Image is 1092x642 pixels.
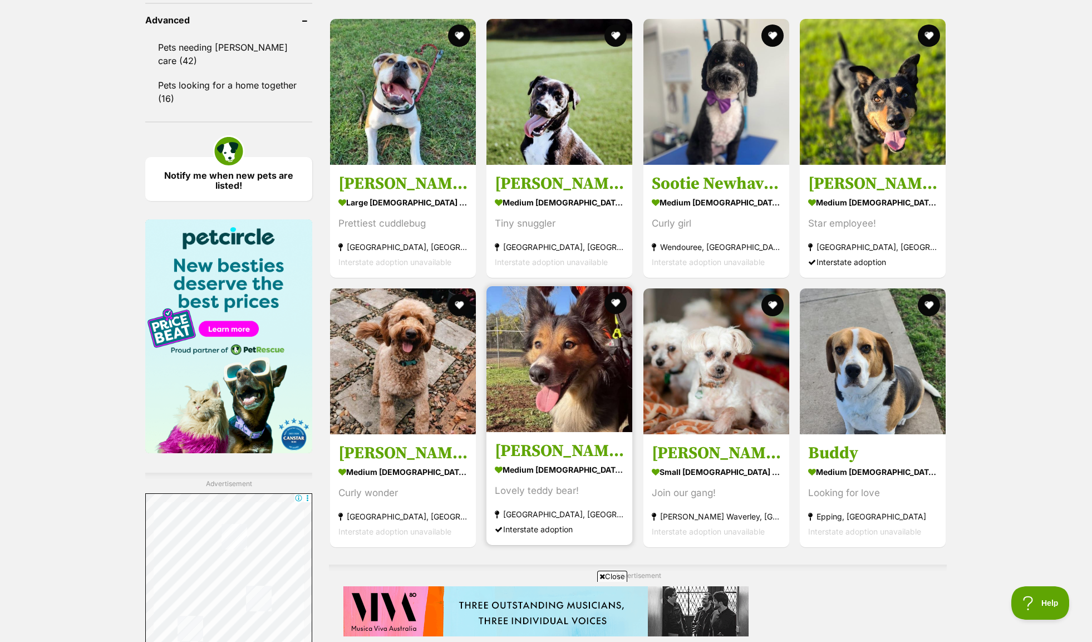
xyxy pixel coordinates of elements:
[338,485,468,500] div: Curly wonder
[643,165,789,278] a: Sootie Newhaven medium [DEMOGRAPHIC_DATA] Dog Curly girl Wendouree, [GEOGRAPHIC_DATA] Interstate ...
[495,440,624,461] h3: [PERSON_NAME]
[652,526,765,536] span: Interstate adoption unavailable
[338,526,451,536] span: Interstate adoption unavailable
[652,463,781,479] strong: small [DEMOGRAPHIC_DATA] Dog
[486,165,632,278] a: [PERSON_NAME] medium [DEMOGRAPHIC_DATA] Dog Tiny snuggler [GEOGRAPHIC_DATA], [GEOGRAPHIC_DATA] In...
[643,288,789,434] img: Wally and Ollie Peggotty - Maltese Dog
[330,19,476,165] img: Yoko Newhaven - American Bulldog
[145,15,312,25] header: Advanced
[495,216,624,231] div: Tiny snuggler
[597,571,627,582] span: Close
[338,216,468,231] div: Prettiest cuddlebug
[495,461,624,477] strong: medium [DEMOGRAPHIC_DATA] Dog
[918,294,940,316] button: favourite
[495,194,624,210] strong: medium [DEMOGRAPHIC_DATA] Dog
[495,173,624,194] h3: [PERSON_NAME]
[808,463,937,479] strong: medium [DEMOGRAPHIC_DATA] Dog
[605,292,627,314] button: favourite
[808,508,937,523] strong: Epping, [GEOGRAPHIC_DATA]
[338,239,468,254] strong: [GEOGRAPHIC_DATA], [GEOGRAPHIC_DATA]
[145,73,312,110] a: Pets looking for a home together (16)
[330,165,476,278] a: [PERSON_NAME] large [DEMOGRAPHIC_DATA] Dog Prettiest cuddlebug [GEOGRAPHIC_DATA], [GEOGRAPHIC_DAT...
[643,19,789,165] img: Sootie Newhaven - Spanish Water Dog
[808,173,937,194] h3: [PERSON_NAME]
[761,24,784,47] button: favourite
[338,508,468,523] strong: [GEOGRAPHIC_DATA], [GEOGRAPHIC_DATA]
[338,173,468,194] h3: [PERSON_NAME]
[808,254,937,269] div: Interstate adoption
[808,442,937,463] h3: Buddy
[486,432,632,545] a: [PERSON_NAME] medium [DEMOGRAPHIC_DATA] Dog Lovely teddy bear! [GEOGRAPHIC_DATA], [GEOGRAPHIC_DAT...
[338,463,468,479] strong: medium [DEMOGRAPHIC_DATA] Dog
[495,239,624,254] strong: [GEOGRAPHIC_DATA], [GEOGRAPHIC_DATA]
[800,434,946,547] a: Buddy medium [DEMOGRAPHIC_DATA] Dog Looking for love Epping, [GEOGRAPHIC_DATA] Interstate adoptio...
[486,19,632,165] img: Toby Kumara - Bull Arab x Australian Kelpie Dog
[330,288,476,434] img: Kaspar Peggoty - Golden Retriever x Poodle Dog
[800,288,946,434] img: Buddy - Beagle Dog
[448,294,470,316] button: favourite
[495,521,624,536] div: Interstate adoption
[343,586,749,636] iframe: Advertisement
[808,526,921,536] span: Interstate adoption unavailable
[800,165,946,278] a: [PERSON_NAME] medium [DEMOGRAPHIC_DATA] Dog Star employee! [GEOGRAPHIC_DATA], [GEOGRAPHIC_DATA] I...
[605,24,627,47] button: favourite
[808,239,937,254] strong: [GEOGRAPHIC_DATA], [GEOGRAPHIC_DATA]
[652,173,781,194] h3: Sootie Newhaven
[808,216,937,231] div: Star employee!
[495,506,624,521] strong: [GEOGRAPHIC_DATA], [GEOGRAPHIC_DATA]
[338,442,468,463] h3: [PERSON_NAME]
[808,485,937,500] div: Looking for love
[495,483,624,498] div: Lovely teddy bear!
[652,508,781,523] strong: [PERSON_NAME] Waverley, [GEOGRAPHIC_DATA]
[145,157,312,201] a: Notify me when new pets are listed!
[800,19,946,165] img: Murray - Australian Kelpie Dog
[145,36,312,72] a: Pets needing [PERSON_NAME] care (42)
[330,434,476,547] a: [PERSON_NAME] medium [DEMOGRAPHIC_DATA] Dog Curly wonder [GEOGRAPHIC_DATA], [GEOGRAPHIC_DATA] Int...
[338,194,468,210] strong: large [DEMOGRAPHIC_DATA] Dog
[918,24,940,47] button: favourite
[486,286,632,432] img: Gus - Australian Kelpie x Border Collie Dog
[652,257,765,267] span: Interstate adoption unavailable
[808,194,937,210] strong: medium [DEMOGRAPHIC_DATA] Dog
[652,216,781,231] div: Curly girl
[652,239,781,254] strong: Wendouree, [GEOGRAPHIC_DATA]
[1011,586,1070,620] iframe: Help Scout Beacon - Open
[495,257,608,267] span: Interstate adoption unavailable
[652,194,781,210] strong: medium [DEMOGRAPHIC_DATA] Dog
[652,485,781,500] div: Join our gang!
[643,434,789,547] a: [PERSON_NAME] and [PERSON_NAME] small [DEMOGRAPHIC_DATA] Dog Join our gang! [PERSON_NAME] Waverle...
[761,294,784,316] button: favourite
[145,219,312,453] img: Pet Circle promo banner
[652,442,781,463] h3: [PERSON_NAME] and [PERSON_NAME]
[338,257,451,267] span: Interstate adoption unavailable
[448,24,470,47] button: favourite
